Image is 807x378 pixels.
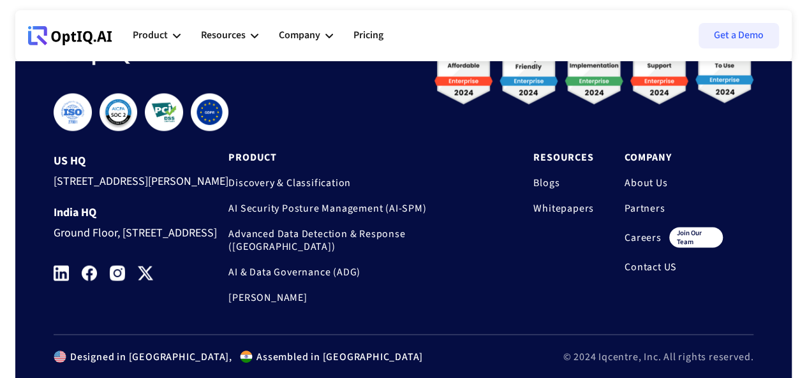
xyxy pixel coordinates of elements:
[625,260,723,273] a: Contact US
[133,17,181,55] div: Product
[54,167,228,191] div: [STREET_ADDRESS][PERSON_NAME]
[228,176,503,189] a: Discovery & Classification
[54,206,228,219] div: India HQ
[279,27,320,44] div: Company
[201,27,246,44] div: Resources
[533,201,594,214] a: Whitepapers
[228,291,503,303] a: [PERSON_NAME]
[625,150,723,163] a: Company
[625,176,723,189] a: About Us
[625,201,723,214] a: Partners
[228,150,503,163] a: Product
[699,23,779,48] a: Get a Demo
[28,17,112,55] a: Webflow Homepage
[66,350,232,363] div: Designed in [GEOGRAPHIC_DATA],
[253,350,423,363] div: Assembled in [GEOGRAPHIC_DATA]
[625,231,662,244] a: Careers
[228,227,503,252] a: Advanced Data Detection & Response ([GEOGRAPHIC_DATA])
[353,17,383,55] a: Pricing
[533,176,594,189] a: Blogs
[669,227,723,247] div: join our team
[228,201,503,214] a: AI Security Posture Management (AI-SPM)
[563,350,753,363] div: © 2024 Iqcentre, Inc. All rights reserved.
[133,27,168,44] div: Product
[279,17,333,55] div: Company
[54,219,228,242] div: Ground Floor, [STREET_ADDRESS]
[201,17,258,55] div: Resources
[54,154,228,167] div: US HQ
[533,150,594,163] a: Resources
[228,265,503,278] a: AI & Data Governance (ADG)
